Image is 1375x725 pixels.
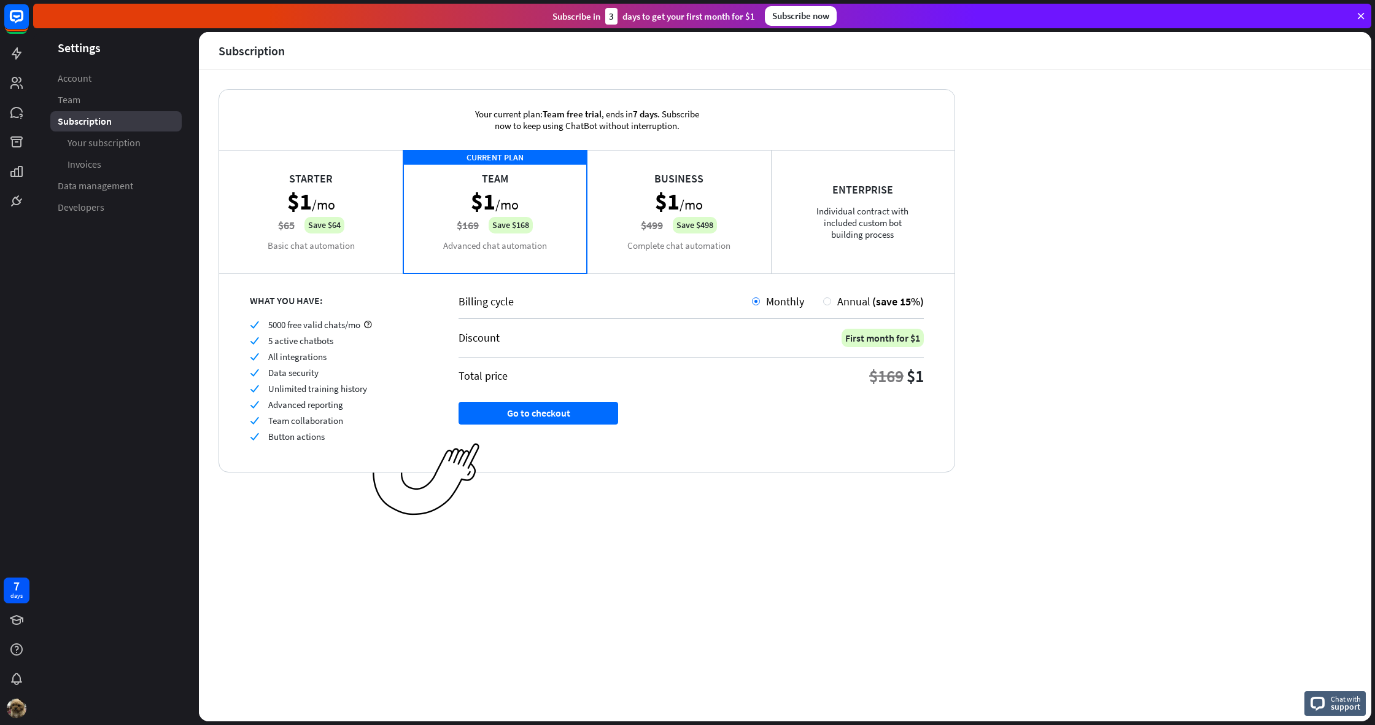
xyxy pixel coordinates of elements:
[219,44,285,58] div: Subscription
[268,351,327,362] span: All integrations
[459,402,618,425] button: Go to checkout
[1331,701,1361,712] span: support
[842,329,924,347] div: First month for $1
[250,336,259,345] i: check
[907,365,924,387] div: $1
[268,383,367,394] span: Unlimited training history
[765,6,837,26] div: Subscribe now
[50,176,182,196] a: Data management
[58,93,80,106] span: Team
[455,90,719,150] div: Your current plan: , ends in . Subscribe now to keep using ChatBot without interruption.
[250,320,259,329] i: check
[1331,693,1361,705] span: Chat with
[10,5,47,42] button: Open LiveChat chat widget
[633,108,657,120] span: 7 days
[58,201,104,214] span: Developers
[68,158,101,171] span: Invoices
[872,294,924,308] span: (save 15%)
[268,319,360,331] span: 5000 free valid chats/mo
[605,8,618,25] div: 3
[14,581,20,592] div: 7
[268,367,319,378] span: Data security
[250,368,259,377] i: check
[50,68,182,88] a: Account
[50,197,182,217] a: Developers
[766,294,804,308] span: Monthly
[268,399,343,410] span: Advanced reporting
[268,335,333,347] span: 5 active chatbots
[50,90,182,110] a: Team
[50,133,182,153] a: Your subscription
[459,294,752,308] div: Billing cycle
[58,179,133,192] span: Data management
[250,352,259,361] i: check
[459,331,500,345] div: Discount
[869,365,904,387] div: $169
[58,72,91,85] span: Account
[552,8,755,25] div: Subscribe in days to get your first month for $1
[250,400,259,409] i: check
[268,431,325,442] span: Button actions
[250,416,259,425] i: check
[543,108,602,120] span: Team free trial
[459,369,508,383] div: Total price
[373,443,480,516] img: ec979a0a656117aaf919.png
[250,432,259,441] i: check
[837,294,870,308] span: Annual
[58,115,112,128] span: Subscription
[268,415,343,426] span: Team collaboration
[50,154,182,174] a: Invoices
[10,592,23,600] div: days
[33,39,199,56] header: Settings
[250,384,259,393] i: check
[4,578,29,603] a: 7 days
[68,136,141,149] span: Your subscription
[250,294,428,307] div: WHAT YOU HAVE:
